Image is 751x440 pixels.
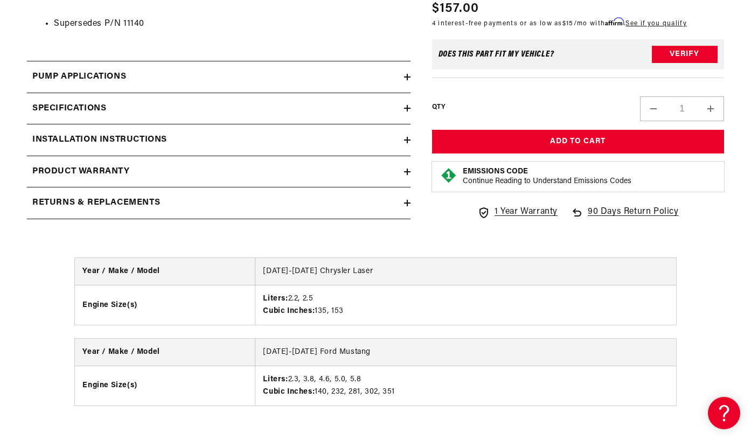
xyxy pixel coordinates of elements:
th: Year / Make / Model [75,339,255,366]
h2: Installation Instructions [32,133,167,147]
label: QTY [432,103,446,112]
li: Supersedes P/N 11140 [54,17,405,31]
th: Engine Size(s) [75,366,255,406]
td: 2.3, 3.8, 4.6, 5.0, 5.8 140, 232, 281, 302, 351 [255,366,676,406]
td: [DATE]-[DATE] Chrysler Laser [255,258,676,285]
span: $15 [562,20,574,27]
span: 1 Year Warranty [495,205,558,219]
strong: Liters: [263,295,288,303]
strong: Liters: [263,375,288,383]
span: Affirm [605,18,624,26]
th: Year / Make / Model [75,258,255,285]
strong: Emissions Code [463,167,528,176]
p: Continue Reading to Understand Emissions Codes [463,177,631,186]
p: 4 interest-free payments or as low as /mo with . [432,18,687,29]
button: Add to Cart [432,130,724,154]
strong: Cubic Inches: [263,388,315,396]
strong: Cubic Inches: [263,307,315,315]
button: Verify [652,46,718,63]
span: 90 Days Return Policy [588,205,679,230]
h2: Specifications [32,102,106,116]
h2: Product warranty [32,165,130,179]
td: [DATE]-[DATE] Ford Mustang [255,339,676,366]
div: Does This part fit My vehicle? [439,50,554,59]
a: 1 Year Warranty [477,205,558,219]
a: 90 Days Return Policy [571,205,679,230]
h2: Returns & replacements [32,196,160,210]
a: See if you qualify - Learn more about Affirm Financing (opens in modal) [625,20,686,27]
button: Emissions CodeContinue Reading to Understand Emissions Codes [463,167,631,186]
td: 2.2, 2.5 135, 153 [255,285,676,325]
summary: Returns & replacements [27,187,411,219]
th: Engine Size(s) [75,285,255,325]
summary: Product warranty [27,156,411,187]
summary: Installation Instructions [27,124,411,156]
summary: Pump Applications [27,61,411,93]
img: Emissions code [440,167,457,184]
h2: Pump Applications [32,70,126,84]
summary: Specifications [27,93,411,124]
